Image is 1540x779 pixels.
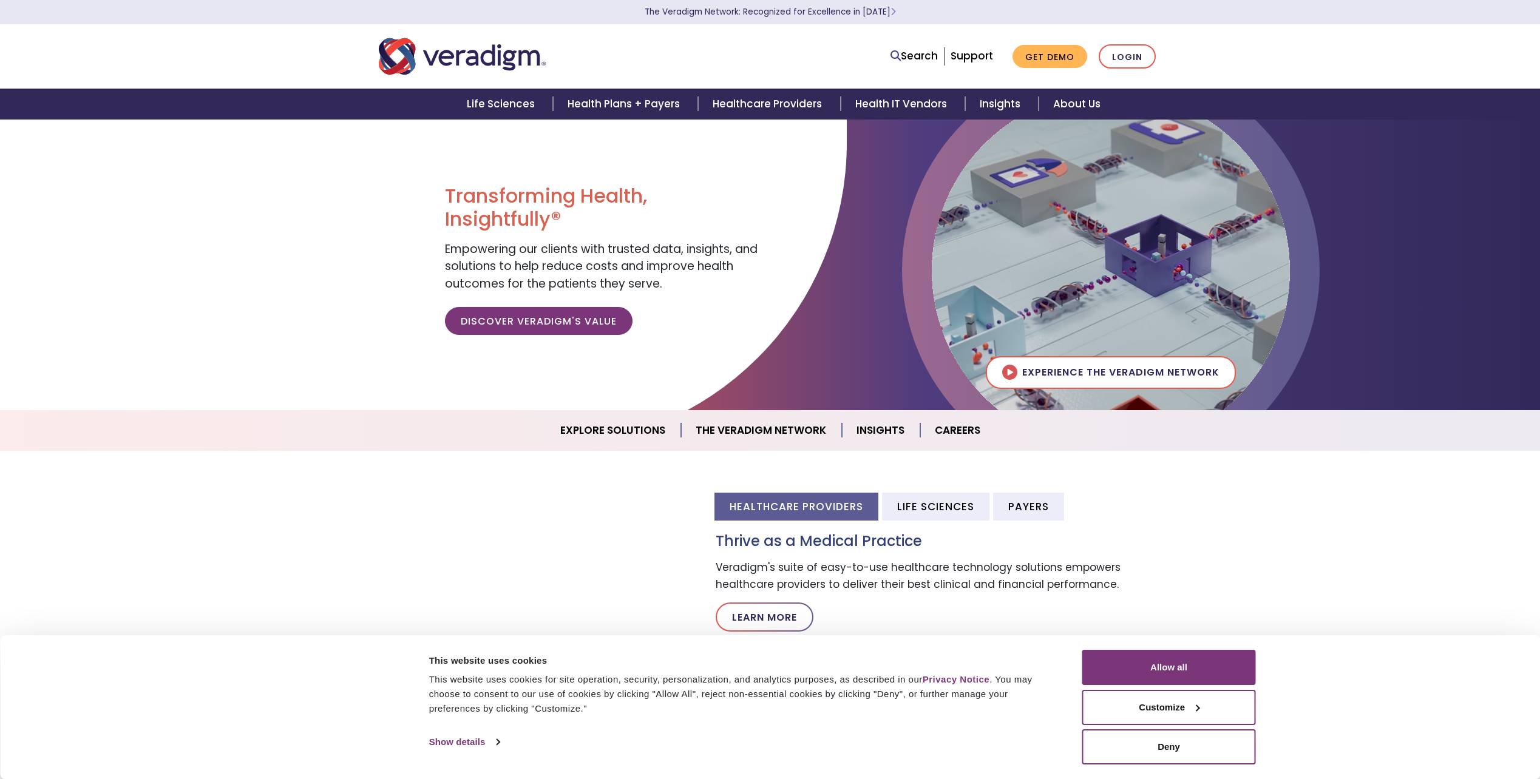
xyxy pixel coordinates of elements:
div: This website uses cookies for site operation, security, personalization, and analytics purposes, ... [429,672,1055,716]
button: Customize [1082,690,1256,725]
button: Deny [1082,729,1256,764]
a: Healthcare Providers [698,89,840,120]
button: Allow all [1082,650,1256,685]
img: Veradigm logo [379,36,546,76]
div: This website uses cookies [429,653,1055,668]
li: Healthcare Providers [714,493,878,520]
a: Discover Veradigm's Value [445,307,633,335]
span: Learn More [890,6,896,18]
a: About Us [1039,89,1115,120]
a: Explore Solutions [546,415,681,446]
li: Life Sciences [882,493,989,520]
span: Empowering our clients with trusted data, insights, and solutions to help reduce costs and improv... [445,241,758,292]
a: Life Sciences [452,89,553,120]
a: Learn More [716,602,813,632]
a: Insights [965,89,1039,120]
a: Login [1099,44,1156,69]
a: The Veradigm Network: Recognized for Excellence in [DATE]Learn More [645,6,896,18]
a: The Veradigm Network [681,415,842,446]
a: Health IT Vendors [841,89,965,120]
a: Privacy Notice [923,674,989,684]
a: Health Plans + Payers [553,89,698,120]
a: Insights [842,415,920,446]
p: Veradigm's suite of easy-to-use healthcare technology solutions empowers healthcare providers to ... [716,559,1162,592]
h1: Transforming Health, Insightfully® [445,184,761,231]
li: Payers [993,493,1064,520]
h3: Thrive as a Medical Practice [716,533,1162,550]
a: Support [951,49,993,63]
a: Show details [429,733,500,751]
a: Careers [920,415,995,446]
a: Get Demo [1013,45,1087,69]
a: Search [890,48,938,64]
